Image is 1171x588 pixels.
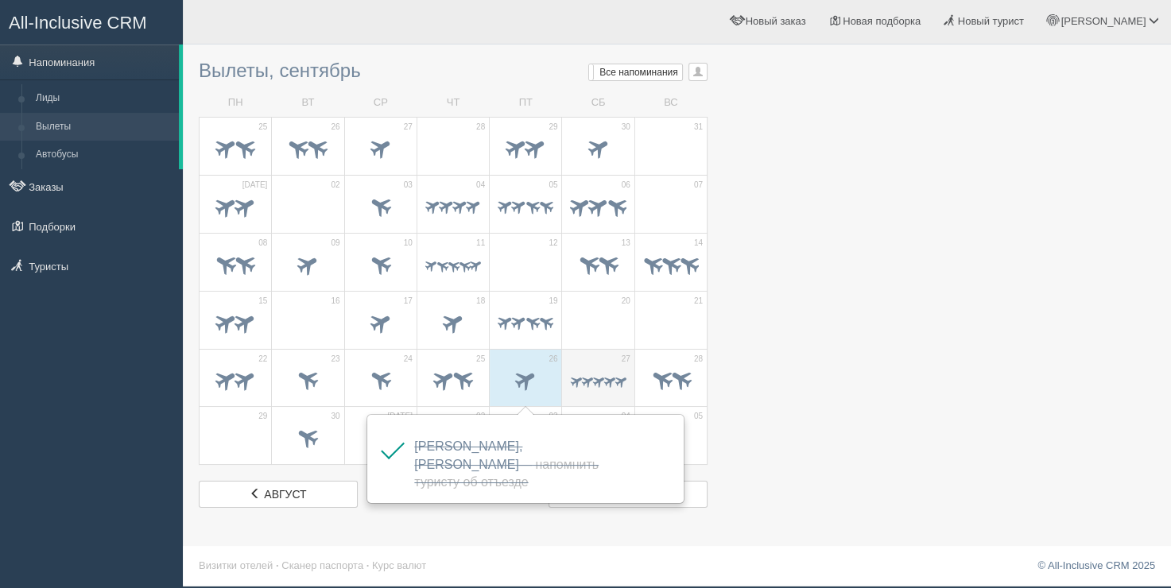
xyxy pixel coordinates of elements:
[199,559,273,571] a: Визитки отелей
[476,354,485,365] span: 25
[549,122,557,133] span: 29
[549,238,557,249] span: 12
[746,15,806,27] span: Новый заказ
[258,238,267,249] span: 08
[404,180,413,191] span: 03
[549,354,557,365] span: 26
[331,238,339,249] span: 09
[199,481,358,508] a: август
[622,122,630,133] span: 30
[258,296,267,307] span: 15
[549,411,557,422] span: 03
[599,67,678,78] span: Все напоминания
[258,122,267,133] span: 25
[344,89,417,117] td: СР
[258,354,267,365] span: 22
[414,439,599,489] span: [PERSON_NAME], [PERSON_NAME]
[29,113,179,141] a: Вылеты
[200,89,272,117] td: ПН
[331,354,339,365] span: 23
[694,296,703,307] span: 21
[622,296,630,307] span: 20
[242,180,267,191] span: [DATE]
[331,180,339,191] span: 02
[404,238,413,249] span: 10
[476,296,485,307] span: 18
[331,122,339,133] span: 26
[694,238,703,249] span: 14
[372,559,426,571] a: Курс валют
[29,141,179,169] a: Автобусы
[414,439,599,489] a: [PERSON_NAME], [PERSON_NAME]— Напомнить туристу об отъезде
[404,296,413,307] span: 17
[9,13,147,33] span: All-Inclusive CRM
[549,296,557,307] span: 19
[958,15,1024,27] span: Новый турист
[622,238,630,249] span: 13
[29,84,179,113] a: Лиды
[264,488,306,501] span: август
[476,180,485,191] span: 04
[549,180,557,191] span: 05
[694,122,703,133] span: 31
[1060,15,1146,27] span: [PERSON_NAME]
[476,411,485,422] span: 02
[417,89,489,117] td: ЧТ
[476,238,485,249] span: 11
[622,354,630,365] span: 27
[694,180,703,191] span: 07
[281,559,363,571] a: Сканер паспорта
[694,411,703,422] span: 05
[622,411,630,422] span: 04
[490,89,562,117] td: ПТ
[272,89,344,117] td: ВТ
[843,15,921,27] span: Новая подборка
[404,122,413,133] span: 27
[634,89,707,117] td: ВС
[387,411,412,422] span: [DATE]
[622,180,630,191] span: 06
[404,354,413,365] span: 24
[331,296,339,307] span: 16
[331,411,339,422] span: 30
[258,411,267,422] span: 29
[366,559,370,571] span: ·
[276,559,279,571] span: ·
[694,354,703,365] span: 28
[476,122,485,133] span: 28
[199,60,708,81] h3: Вылеты, сентябрь
[562,89,634,117] td: СБ
[1037,559,1155,571] a: © All-Inclusive CRM 2025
